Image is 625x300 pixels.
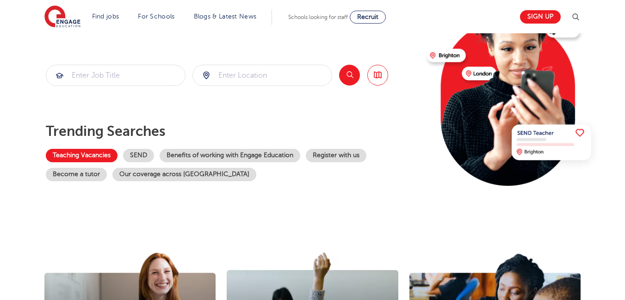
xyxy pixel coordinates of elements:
[306,149,366,162] a: Register with us
[193,65,332,86] input: Submit
[160,149,300,162] a: Benefits of working with Engage Education
[288,14,348,20] span: Schools looking for staff
[138,13,174,20] a: For Schools
[46,168,107,181] a: Become a tutor
[194,13,257,20] a: Blogs & Latest News
[112,168,256,181] a: Our coverage across [GEOGRAPHIC_DATA]
[46,149,118,162] a: Teaching Vacancies
[46,65,185,86] input: Submit
[123,149,154,162] a: SEND
[192,65,332,86] div: Submit
[339,65,360,86] button: Search
[92,13,119,20] a: Find jobs
[46,123,419,140] p: Trending searches
[357,13,378,20] span: Recruit
[520,10,561,24] a: Sign up
[350,11,386,24] a: Recruit
[44,6,80,29] img: Engage Education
